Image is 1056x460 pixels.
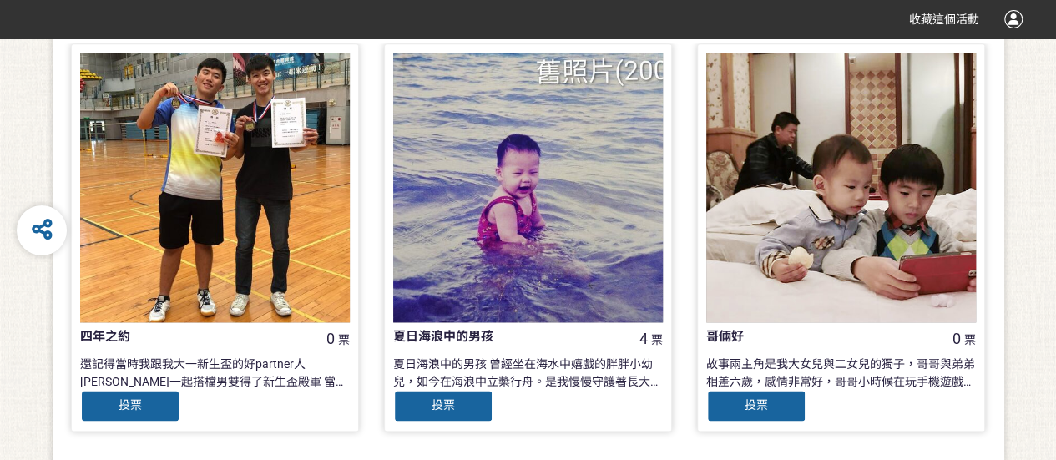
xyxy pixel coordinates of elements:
span: 票 [964,333,976,346]
a: 夏日海浪中的男孩4票夏日海浪中的男孩 曾經坐在海水中嬉戲的胖胖小幼兒，如今在海浪中立槳行舟。是我慢慢守護著長大的兒子。 時光荏苒飛馳，歲月彷彿長了翅。一歲多的小寶寶長成19歲的青年。 他學會了游... [384,43,672,432]
div: 夏日海浪中的男孩 曾經坐在海水中嬉戲的胖胖小幼兒，如今在海浪中立槳行舟。是我慢慢守護著長大的兒子。 時光荏苒飛馳，歲月彷彿長了翅。一歲多的小寶寶長成19歲的青年。 他學會了游泳、衝浪、立槳。喜歡... [393,356,663,389]
span: 0 [326,330,335,347]
a: 四年之約0票還記得當時我跟我大一新生盃的好partner人[PERSON_NAME]一起搭檔男雙得了新生盃殿軍 當時說好我們一定要在大學生涯的臺大杯再次闖進四強 沒想到再次在四強的賽場上相見是在... [71,43,359,432]
span: 收藏這個活動 [909,13,979,26]
span: 投票 [119,398,142,412]
span: 0 [952,330,961,347]
a: 哥倆好0票故事兩主角是我大女兒與二女兒的獨子，哥哥與弟弟相差六歲，感情非常好，哥哥小時候在玩手機遊戲，弟弟在旁默默觀賞，長大後，同樣的情景也發生，[PERSON_NAME]趕緊拿出數位相機，按下... [697,43,985,432]
span: 投票 [432,398,455,412]
div: 夏日海浪中的男孩 [393,327,609,346]
div: 哥倆好 [706,327,922,346]
span: 投票 [745,398,768,412]
span: 票 [651,333,663,346]
span: 票 [338,333,350,346]
div: 還記得當時我跟我大一新生盃的好partner人[PERSON_NAME]一起搭檔男雙得了新生盃殿軍 當時說好我們一定要在大學生涯的臺大杯再次闖進四強 沒想到再次在四強的賽場上相見是在團體的冠軍賽... [80,356,350,389]
span: 4 [639,330,648,347]
div: 故事兩主角是我大女兒與二女兒的獨子，哥哥與弟弟相差六歲，感情非常好，哥哥小時候在玩手機遊戲，弟弟在旁默默觀賞，長大後，同樣的情景也發生，[PERSON_NAME]趕緊拿出數位相機，按下了快門，留... [706,356,976,389]
div: 四年之約 [80,327,296,346]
